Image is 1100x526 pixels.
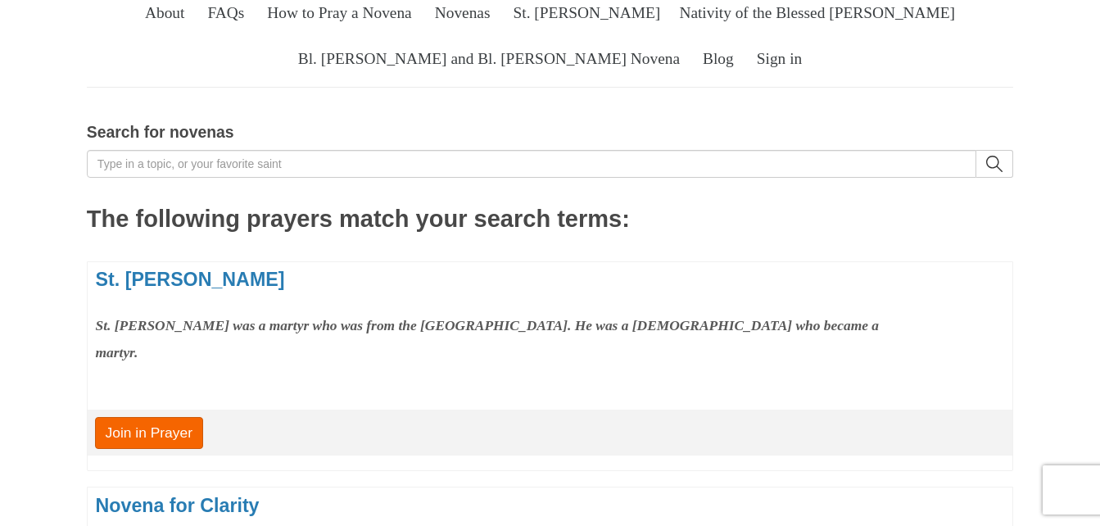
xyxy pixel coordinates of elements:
button: search [976,150,1013,178]
a: St. [PERSON_NAME] [96,269,285,290]
strong: St. [PERSON_NAME] was a martyr who was from the [GEOGRAPHIC_DATA]. He was a [DEMOGRAPHIC_DATA] wh... [96,317,880,360]
a: Blog [693,37,743,83]
a: Novena for Clarity [96,495,260,516]
a: Sign in [747,37,812,83]
a: Bl. [PERSON_NAME] and Bl. [PERSON_NAME] Novena [288,37,689,83]
a: Join in Prayer [95,417,203,449]
h2: The following prayers match your search terms: [87,206,1013,233]
input: Type in a topic, or your favorite saint [87,150,976,178]
label: Search for novenas [87,119,234,146]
